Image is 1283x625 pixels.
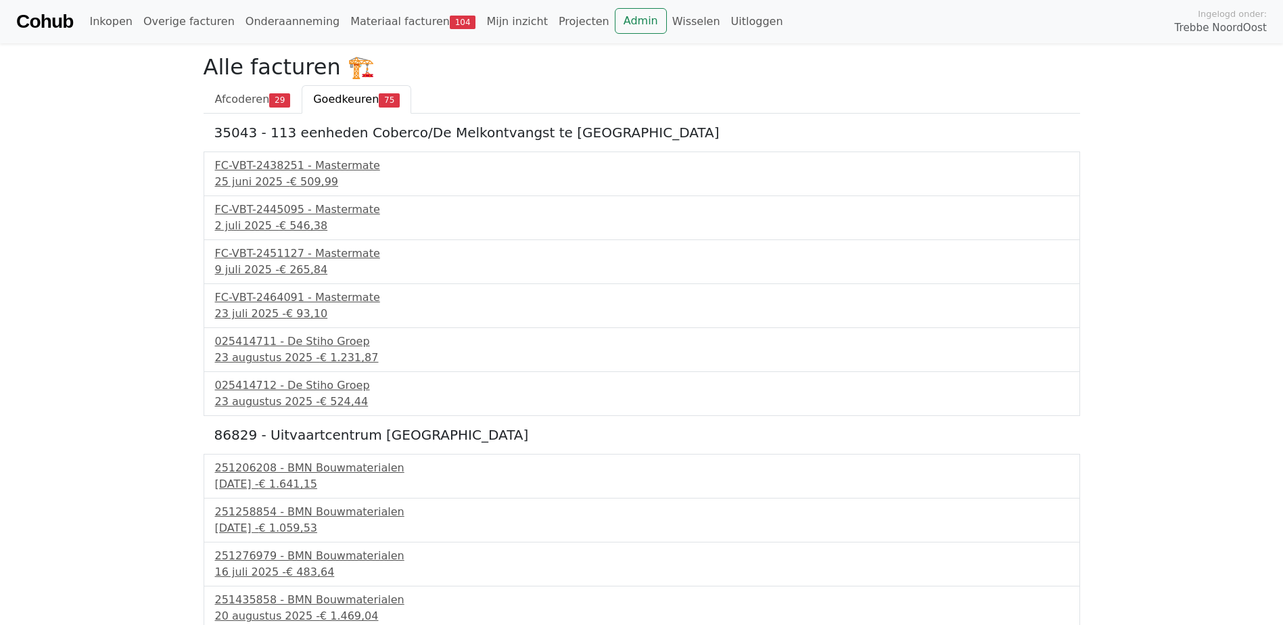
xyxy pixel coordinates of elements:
a: 251206208 - BMN Bouwmaterialen[DATE] -€ 1.641,15 [215,460,1069,492]
a: Overige facturen [138,8,240,35]
a: 025414711 - De Stiho Groep23 augustus 2025 -€ 1.231,87 [215,333,1069,366]
div: FC-VBT-2451127 - Mastermate [215,246,1069,262]
div: 25 juni 2025 - [215,174,1069,190]
div: 251276979 - BMN Bouwmaterialen [215,548,1069,564]
a: Onderaanneming [240,8,345,35]
span: € 93,10 [286,307,327,320]
div: 2 juli 2025 - [215,218,1069,234]
span: Goedkeuren [313,93,379,106]
a: Admin [615,8,667,34]
span: € 546,38 [279,219,327,232]
h5: 86829 - Uitvaartcentrum [GEOGRAPHIC_DATA] [214,427,1069,443]
h5: 35043 - 113 eenheden Coberco/De Melkontvangst te [GEOGRAPHIC_DATA] [214,124,1069,141]
span: Trebbe NoordOost [1175,20,1267,36]
a: Projecten [553,8,615,35]
span: Ingelogd onder: [1198,7,1267,20]
span: € 509,99 [290,175,338,188]
a: Mijn inzicht [481,8,553,35]
a: FC-VBT-2451127 - Mastermate9 juli 2025 -€ 265,84 [215,246,1069,278]
div: 20 augustus 2025 - [215,608,1069,624]
div: 251435858 - BMN Bouwmaterialen [215,592,1069,608]
span: € 483,64 [286,565,334,578]
div: FC-VBT-2464091 - Mastermate [215,290,1069,306]
a: 251258854 - BMN Bouwmaterialen[DATE] -€ 1.059,53 [215,504,1069,536]
span: 29 [269,93,290,107]
span: € 1.059,53 [258,522,317,534]
span: € 524,44 [320,395,368,408]
div: FC-VBT-2438251 - Mastermate [215,158,1069,174]
span: € 1.641,15 [258,478,317,490]
a: FC-VBT-2445095 - Mastermate2 juli 2025 -€ 546,38 [215,202,1069,234]
div: [DATE] - [215,476,1069,492]
a: 251276979 - BMN Bouwmaterialen16 juli 2025 -€ 483,64 [215,548,1069,580]
div: 9 juli 2025 - [215,262,1069,278]
div: FC-VBT-2445095 - Mastermate [215,202,1069,218]
span: € 1.469,04 [320,609,379,622]
span: € 1.231,87 [320,351,379,364]
a: 025414712 - De Stiho Groep23 augustus 2025 -€ 524,44 [215,377,1069,410]
a: Inkopen [84,8,137,35]
a: Wisselen [667,8,726,35]
div: 23 augustus 2025 - [215,350,1069,366]
a: Materiaal facturen104 [345,8,481,35]
h2: Alle facturen 🏗️ [204,54,1080,80]
a: Goedkeuren75 [302,85,411,114]
div: [DATE] - [215,520,1069,536]
span: € 265,84 [279,263,327,276]
div: 251258854 - BMN Bouwmaterialen [215,504,1069,520]
div: 23 augustus 2025 - [215,394,1069,410]
a: FC-VBT-2464091 - Mastermate23 juli 2025 -€ 93,10 [215,290,1069,322]
a: Cohub [16,5,73,38]
a: Uitloggen [726,8,789,35]
a: 251435858 - BMN Bouwmaterialen20 augustus 2025 -€ 1.469,04 [215,592,1069,624]
div: 16 juli 2025 - [215,564,1069,580]
div: 025414711 - De Stiho Groep [215,333,1069,350]
div: 23 juli 2025 - [215,306,1069,322]
div: 025414712 - De Stiho Groep [215,377,1069,394]
span: 75 [379,93,400,107]
div: 251206208 - BMN Bouwmaterialen [215,460,1069,476]
a: FC-VBT-2438251 - Mastermate25 juni 2025 -€ 509,99 [215,158,1069,190]
a: Afcoderen29 [204,85,302,114]
span: Afcoderen [215,93,270,106]
span: 104 [450,16,476,29]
